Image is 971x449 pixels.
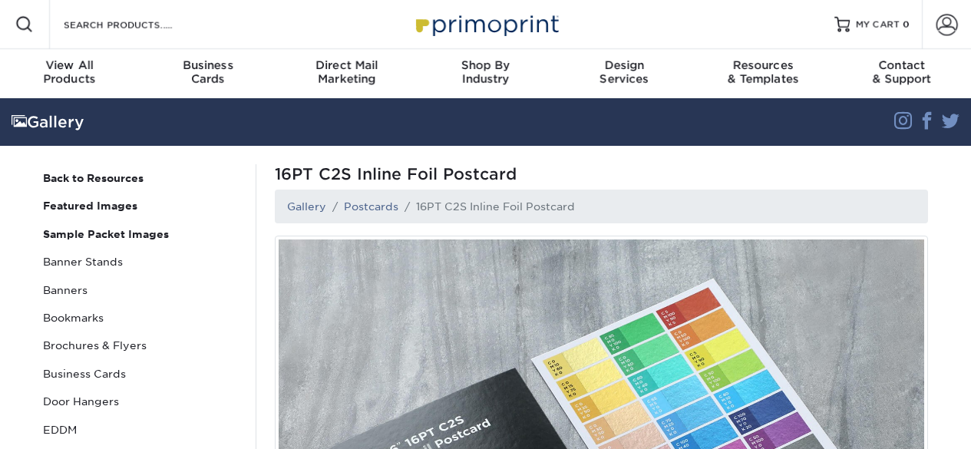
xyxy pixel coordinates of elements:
[832,49,971,98] a: Contact& Support
[37,360,244,388] a: Business Cards
[344,200,398,213] a: Postcards
[409,8,563,41] img: Primoprint
[555,58,694,86] div: Services
[398,199,575,214] li: 16PT C2S Inline Foil Postcard
[37,276,244,304] a: Banners
[416,58,555,86] div: Industry
[416,49,555,98] a: Shop ByIndustry
[277,58,416,86] div: Marketing
[275,164,928,183] span: 16PT C2S Inline Foil Postcard
[694,49,833,98] a: Resources& Templates
[37,220,244,248] a: Sample Packet Images
[832,58,971,72] span: Contact
[277,58,416,72] span: Direct Mail
[37,332,244,359] a: Brochures & Flyers
[139,58,278,86] div: Cards
[139,49,278,98] a: BusinessCards
[37,248,244,276] a: Banner Stands
[287,200,326,213] a: Gallery
[694,58,833,86] div: & Templates
[62,15,212,34] input: SEARCH PRODUCTS.....
[43,228,169,240] strong: Sample Packet Images
[37,388,244,415] a: Door Hangers
[37,416,244,444] a: EDDM
[277,49,416,98] a: Direct MailMarketing
[139,58,278,72] span: Business
[555,49,694,98] a: DesignServices
[37,164,244,192] a: Back to Resources
[903,19,910,30] span: 0
[37,304,244,332] a: Bookmarks
[832,58,971,86] div: & Support
[856,18,900,31] span: MY CART
[43,200,137,212] strong: Featured Images
[37,192,244,220] a: Featured Images
[555,58,694,72] span: Design
[694,58,833,72] span: Resources
[416,58,555,72] span: Shop By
